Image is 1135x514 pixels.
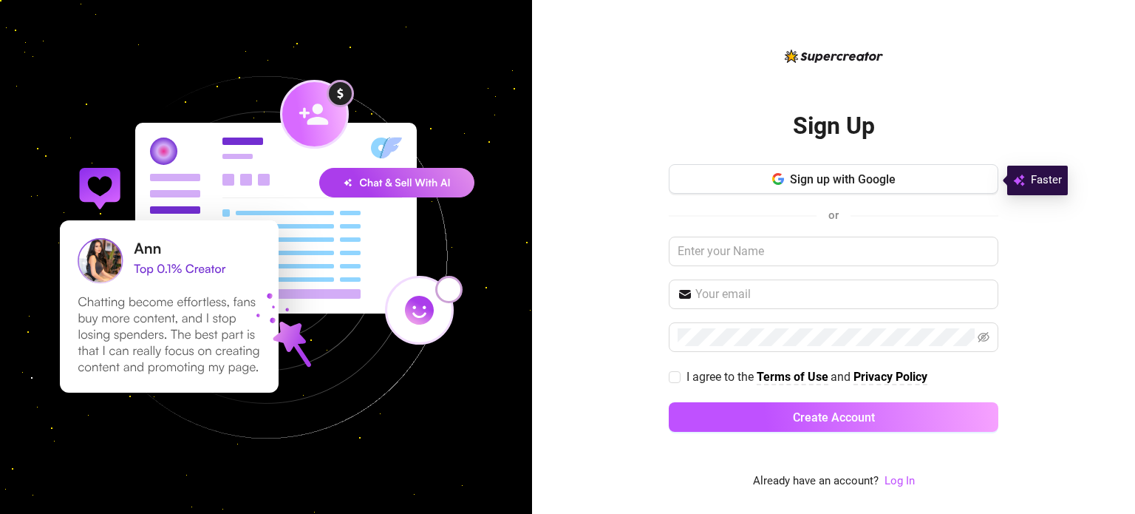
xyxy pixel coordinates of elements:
span: Create Account [793,410,875,425]
span: Already have an account? [753,473,879,490]
img: logo-BBDzfeDw.svg [785,50,883,63]
span: Sign up with Google [790,172,896,186]
input: Your email [695,285,989,303]
span: I agree to the [686,370,757,384]
img: svg%3e [1013,172,1025,189]
a: Log In [885,474,915,487]
a: Privacy Policy [853,370,927,385]
span: eye-invisible [978,331,989,343]
span: and [831,370,853,384]
input: Enter your Name [669,237,998,266]
a: Terms of Use [757,370,828,385]
strong: Privacy Policy [853,370,927,384]
strong: Terms of Use [757,370,828,384]
span: or [828,209,839,222]
img: signup-background-D0MIrEPF.svg [10,1,522,513]
button: Sign up with Google [669,164,998,194]
h2: Sign Up [793,111,875,141]
button: Create Account [669,402,998,432]
span: Faster [1031,172,1062,189]
a: Log In [885,473,915,490]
